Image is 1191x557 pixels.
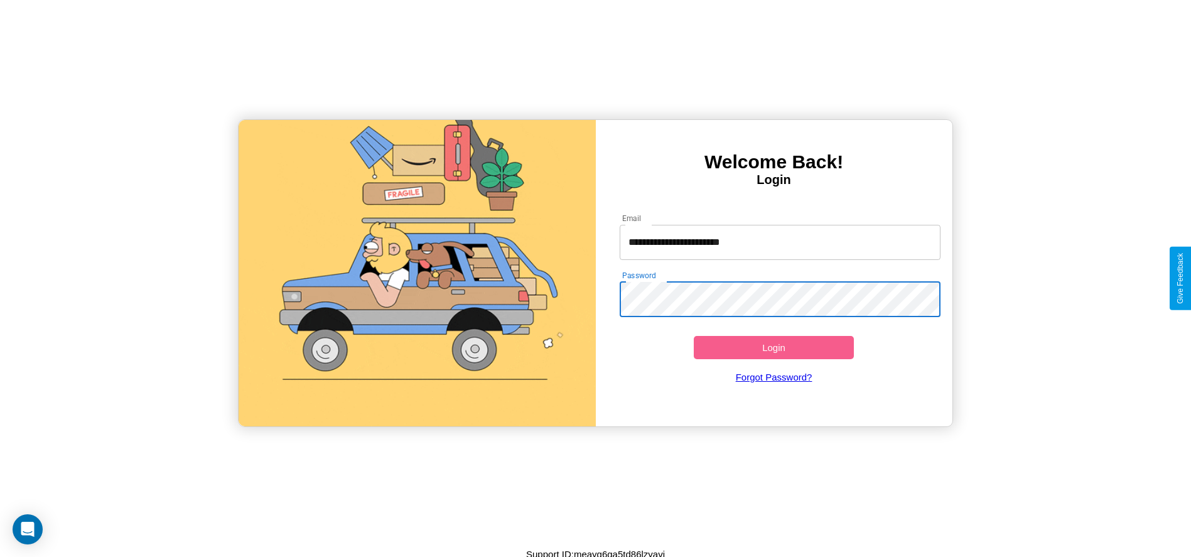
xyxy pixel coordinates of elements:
img: gif [239,120,595,426]
div: Open Intercom Messenger [13,514,43,544]
button: Login [694,336,854,359]
div: Give Feedback [1176,253,1185,304]
h4: Login [596,173,952,187]
label: Email [622,213,642,224]
a: Forgot Password? [613,359,934,395]
h3: Welcome Back! [596,151,952,173]
label: Password [622,270,655,281]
